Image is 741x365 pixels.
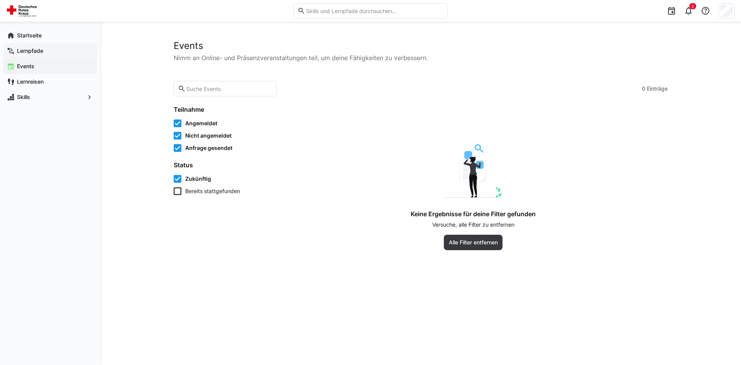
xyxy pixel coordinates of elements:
[185,132,232,140] span: Nicht angemeldet
[174,161,269,169] h4: Status
[642,85,645,93] span: 0
[174,40,668,52] h2: Events
[305,7,443,14] input: Skills und Lernpfade durchsuchen…
[647,85,668,93] span: Einträge
[174,53,668,62] p: Nimm an Online- und Präsenzveranstaltungen teil, um deine Fähigkeiten zu verbessern.
[186,85,272,92] input: Suche Events
[692,4,694,8] span: 2
[185,144,232,152] span: Anfrage gesendet
[432,221,514,229] p: Versuche, alle Filter zu entfernen
[185,119,217,127] span: Angemeldet
[444,235,503,250] button: Alle Filter entfernen
[185,187,240,195] span: Bereits stattgefunden
[185,175,211,183] span: Zukünftig
[411,210,536,218] h4: Keine Ergebnisse für deine Filter gefunden
[448,239,499,246] span: Alle Filter entfernen
[174,106,269,113] h4: Teilnahme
